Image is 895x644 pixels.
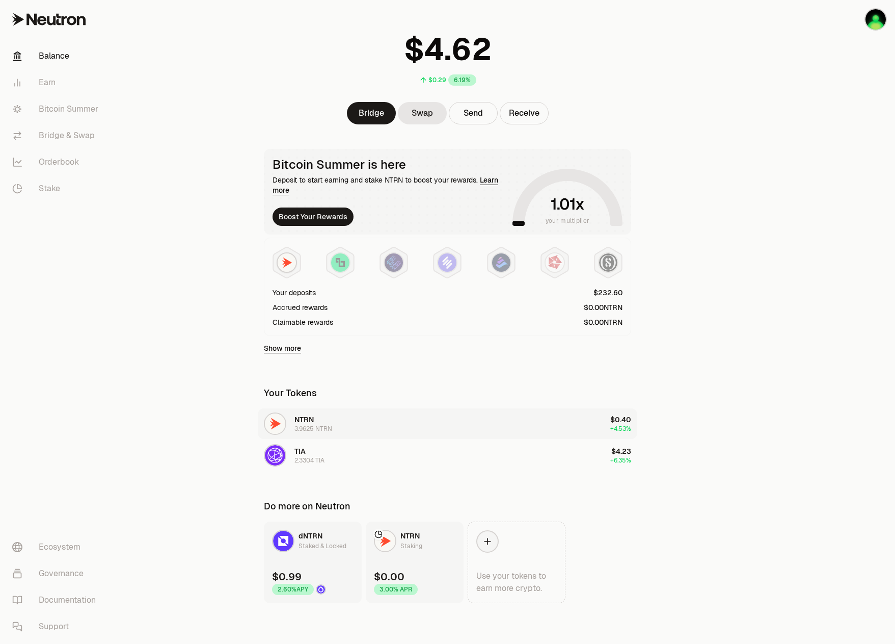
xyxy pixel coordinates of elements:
[273,531,293,551] img: dNTRN Logo
[4,175,110,202] a: Stake
[400,531,420,540] span: NTRN
[264,522,362,603] a: dNTRN LogodNTRNStaked & Locked$0.992.60%APYDrop
[272,584,314,595] div: 2.60% APY
[865,9,886,30] img: Celestia
[611,447,631,456] span: $4.23
[299,531,322,540] span: dNTRN
[294,456,324,465] div: 2.3304 TIA
[264,343,301,353] a: Show more
[492,253,510,272] img: Bedrock Diamonds
[366,522,464,603] a: NTRN LogoNTRNStaking$0.003.00% APR
[438,253,456,272] img: Solv Points
[331,253,349,272] img: Lombard Lux
[4,534,110,560] a: Ecosystem
[374,584,418,595] div: 3.00% APR
[4,149,110,175] a: Orderbook
[500,102,549,124] button: Receive
[449,102,498,124] button: Send
[273,317,333,327] div: Claimable rewards
[4,43,110,69] a: Balance
[400,541,422,551] div: Staking
[4,122,110,149] a: Bridge & Swap
[258,408,637,439] button: NTRN LogoNTRN3.9625 NTRN$0.40+4.53%
[610,425,631,433] span: +4.53%
[273,175,508,195] div: Deposit to start earning and stake NTRN to boost your rewards.
[265,414,285,434] img: NTRN Logo
[264,386,317,400] div: Your Tokens
[398,102,447,124] a: Swap
[272,570,302,584] div: $0.99
[258,440,637,471] button: TIA LogoTIA2.3304 TIA$4.23+6.35%
[4,69,110,96] a: Earn
[610,456,631,465] span: +6.35%
[546,253,564,272] img: Mars Fragments
[265,445,285,466] img: TIA Logo
[4,96,110,122] a: Bitcoin Summer
[273,208,354,226] button: Boost Your Rewards
[273,158,508,172] div: Bitcoin Summer is here
[294,447,306,456] span: TIA
[468,522,565,603] a: Use your tokens to earn more crypto.
[599,253,617,272] img: Structured Points
[4,613,110,640] a: Support
[317,585,325,594] img: Drop
[374,570,404,584] div: $0.00
[4,560,110,587] a: Governance
[273,302,328,313] div: Accrued rewards
[278,253,296,272] img: NTRN
[476,570,557,595] div: Use your tokens to earn more crypto.
[448,74,476,86] div: 6.19%
[375,531,395,551] img: NTRN Logo
[294,425,332,433] div: 3.9625 NTRN
[347,102,396,124] a: Bridge
[294,415,314,424] span: NTRN
[264,499,350,513] div: Do more on Neutron
[428,76,446,84] div: $0.29
[273,288,316,298] div: Your deposits
[385,253,403,272] img: EtherFi Points
[546,216,590,226] span: your multiplier
[610,415,631,424] span: $0.40
[4,587,110,613] a: Documentation
[299,541,346,551] div: Staked & Locked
